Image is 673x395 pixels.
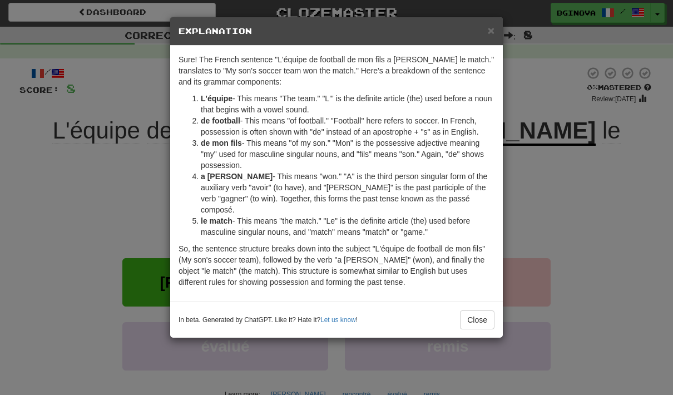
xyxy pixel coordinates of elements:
li: - This means "the match." "Le" is the definite article (the) used before masculine singular nouns... [201,215,494,238]
p: Sure! The French sentence "L'équipe de football de mon fils a [PERSON_NAME] le match." translates... [179,54,494,87]
li: - This means "won." "A" is the third person singular form of the auxiliary verb "avoir" (to have)... [201,171,494,215]
button: Close [460,310,494,329]
h5: Explanation [179,26,494,37]
span: × [488,24,494,37]
small: In beta. Generated by ChatGPT. Like it? Hate it? ! [179,315,358,325]
strong: le match [201,216,232,225]
a: Let us know [320,316,355,324]
li: - This means "of my son." "Mon" is the possessive adjective meaning "my" used for masculine singu... [201,137,494,171]
strong: de football [201,116,240,125]
button: Close [488,24,494,36]
strong: a [PERSON_NAME] [201,172,273,181]
strong: L'équipe [201,94,232,103]
li: - This means "of football." "Football" here refers to soccer. In French, possession is often show... [201,115,494,137]
strong: de mon fils [201,139,242,147]
li: - This means "The team." "L'" is the definite article (the) used before a noun that begins with a... [201,93,494,115]
p: So, the sentence structure breaks down into the subject "L'équipe de football de mon fils" (My so... [179,243,494,288]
